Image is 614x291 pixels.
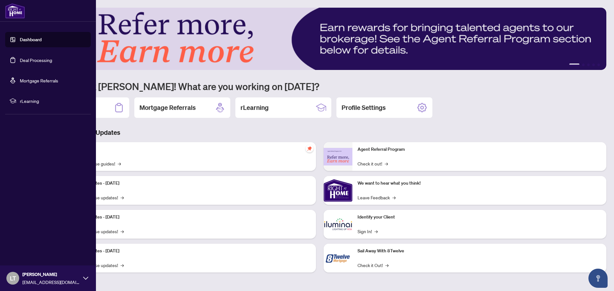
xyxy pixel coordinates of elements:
span: → [385,160,388,167]
img: logo [5,3,25,19]
span: [PERSON_NAME] [22,271,80,278]
a: Sign In!→ [358,228,378,235]
h3: Brokerage & Industry Updates [33,128,606,137]
button: 2 [582,64,585,66]
a: Deal Processing [20,57,52,63]
button: 1 [569,64,579,66]
p: Platform Updates - [DATE] [67,180,311,187]
h2: Profile Settings [342,103,386,112]
button: Open asap [588,269,608,288]
p: We want to hear what you think! [358,180,601,187]
img: Agent Referral Program [324,148,352,165]
p: Platform Updates - [DATE] [67,248,311,255]
h2: Mortgage Referrals [139,103,196,112]
a: Mortgage Referrals [20,78,58,83]
img: Sail Away With 8Twelve [324,244,352,272]
a: Check it out!→ [358,160,388,167]
span: rLearning [20,97,86,104]
p: Identify your Client [358,214,601,221]
p: Platform Updates - [DATE] [67,214,311,221]
p: Sail Away With 8Twelve [358,248,601,255]
span: → [374,228,378,235]
span: → [121,262,124,269]
span: [EMAIL_ADDRESS][DOMAIN_NAME] [22,279,80,286]
img: We want to hear what you think! [324,176,352,205]
p: Agent Referral Program [358,146,601,153]
span: → [121,194,124,201]
button: 3 [587,64,590,66]
img: Identify your Client [324,210,352,239]
img: Slide 0 [33,8,606,70]
span: → [118,160,121,167]
span: → [385,262,389,269]
span: → [121,228,124,235]
h2: rLearning [240,103,269,112]
span: LT [10,274,16,283]
span: pushpin [306,145,313,152]
h1: Welcome back [PERSON_NAME]! What are you working on [DATE]? [33,80,606,92]
button: 4 [592,64,595,66]
button: 5 [597,64,600,66]
a: Dashboard [20,37,42,42]
a: Check it Out!→ [358,262,389,269]
p: Self-Help [67,146,311,153]
span: → [392,194,396,201]
a: Leave Feedback→ [358,194,396,201]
